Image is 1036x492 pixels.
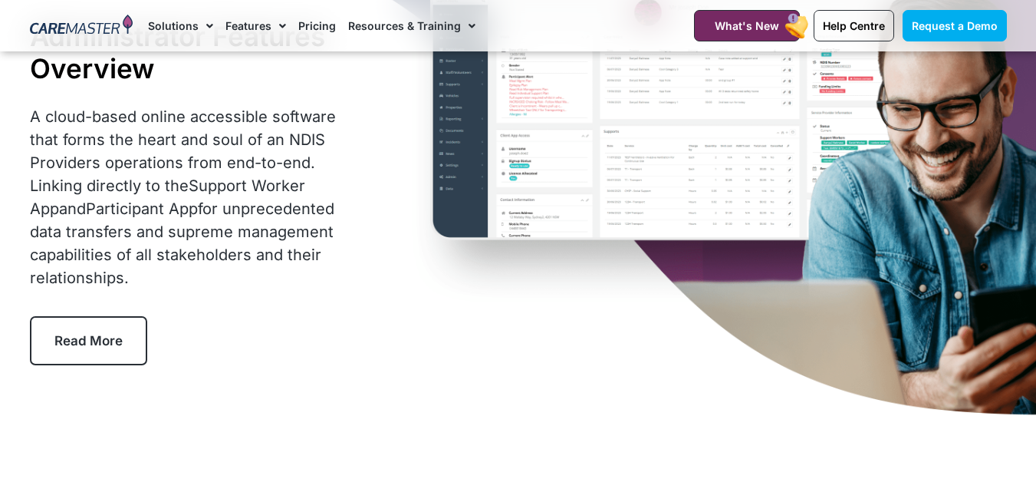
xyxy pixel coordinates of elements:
[54,333,123,348] span: Read More
[30,15,133,38] img: CareMaster Logo
[903,10,1007,41] a: Request a Demo
[814,10,894,41] a: Help Centre
[715,19,779,32] span: What's New
[912,19,998,32] span: Request a Demo
[30,107,336,287] span: A cloud-based online accessible software that forms the heart and soul of an NDIS Providers opera...
[30,316,147,365] a: Read More
[694,10,800,41] a: What's New
[86,200,198,218] a: Participant App
[823,19,885,32] span: Help Centre
[30,20,362,84] h1: Administrator Features Overview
